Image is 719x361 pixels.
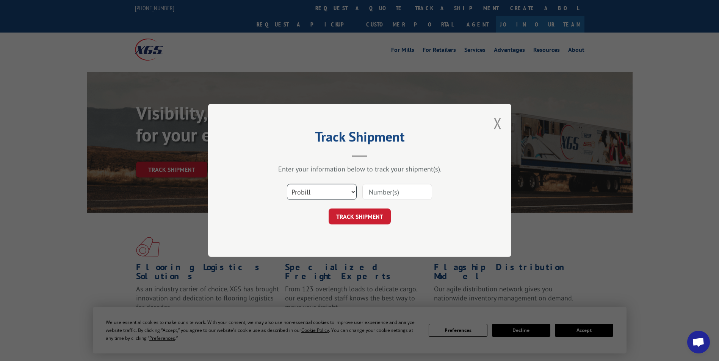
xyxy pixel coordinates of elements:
button: TRACK SHIPMENT [329,209,391,225]
div: Open chat [687,331,710,353]
button: Close modal [493,113,502,133]
div: Enter your information below to track your shipment(s). [246,165,473,174]
input: Number(s) [362,184,432,200]
h2: Track Shipment [246,131,473,146]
